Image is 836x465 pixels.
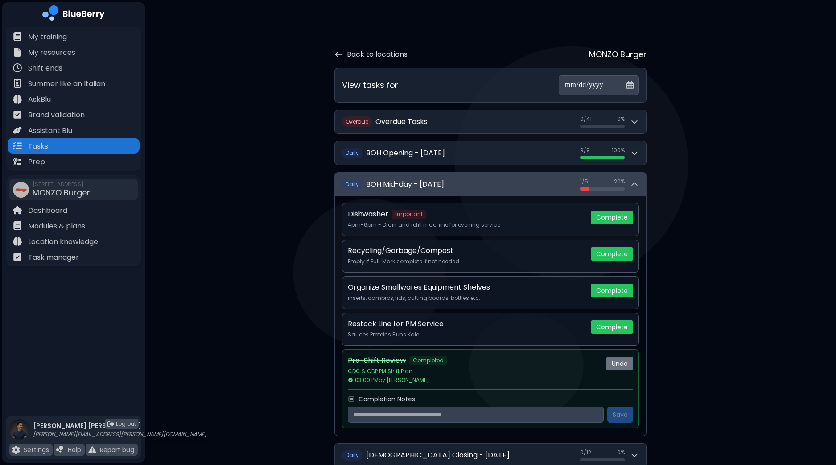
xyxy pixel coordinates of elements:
[591,211,633,224] button: Complete
[349,149,359,157] span: aily
[342,116,372,127] span: O
[33,187,90,198] span: MONZO Burger
[334,49,408,60] button: Back to locations
[24,446,49,454] p: Settings
[580,178,588,185] span: 1 / 5
[350,118,368,125] span: verdue
[28,125,72,136] p: Assistant Blu
[9,419,29,448] img: profile photo
[348,368,599,375] p: CDC & CDP PM Shift Plan
[13,141,22,150] img: file icon
[33,431,206,438] p: [PERSON_NAME][EMAIL_ADDRESS][PERSON_NAME][DOMAIN_NAME]
[28,110,85,120] p: Brand validation
[591,320,633,334] button: Complete
[28,32,67,42] p: My training
[409,356,447,365] span: Completed
[349,180,359,188] span: aily
[348,245,453,256] p: Recycling/Garbage/Compost
[28,47,75,58] p: My resources
[358,395,415,403] label: Completion Notes
[614,178,625,185] span: 20 %
[13,182,29,198] img: company thumbnail
[580,116,592,123] span: 0 / 41
[33,181,90,188] span: [STREET_ADDRESS]
[335,110,646,133] button: OverdueOverdue Tasks0/410%
[13,32,22,41] img: file icon
[116,420,136,428] span: Log out
[33,422,206,430] p: [PERSON_NAME] [PERSON_NAME]
[100,446,134,454] p: Report bug
[342,148,362,158] span: D
[335,173,646,196] button: DailyBOH Mid-day - [DATE]1/520%
[342,450,362,461] span: D
[13,63,22,72] img: file icon
[88,446,96,454] img: file icon
[392,210,426,219] span: Important
[342,179,362,190] span: D
[13,126,22,135] img: file icon
[591,284,633,297] button: Complete
[28,237,98,247] p: Location knowledge
[13,79,22,88] img: file icon
[348,209,388,220] p: Dishwasher
[28,63,62,74] p: Shift ends
[580,449,591,456] span: 0 / 12
[107,421,114,428] img: logout
[28,221,85,232] p: Modules & plans
[13,48,22,57] img: file icon
[348,282,490,293] p: Organize Smallwares Equipment Shelves
[366,179,444,190] h2: BOH Mid-day - [DATE]
[28,141,48,152] p: Tasks
[348,331,584,338] p: Sauces Proteins Buns Kale
[28,252,79,263] p: Task manager
[28,94,51,105] p: AskBlu
[13,157,22,166] img: file icon
[349,451,359,459] span: aily
[375,116,428,127] h2: Overdue Tasks
[28,79,105,89] p: Summer like an Italian
[606,357,633,370] button: Undo
[348,258,584,265] p: Empty if Full. Mark complete if not needed.
[28,205,67,216] p: Dashboard
[348,355,406,366] p: Pre-Shift Review
[591,247,633,261] button: Complete
[13,237,22,246] img: file icon
[56,446,64,454] img: file icon
[607,407,633,423] button: Save
[612,147,625,154] span: 100 %
[348,319,444,329] p: Restock Line for PM Service
[13,95,22,104] img: file icon
[589,48,647,61] p: MONZO Burger
[342,79,400,91] h3: View tasks for:
[348,295,584,302] p: inserts, cambros, lids, cutting boards, bottles etc.
[13,221,22,230] img: file icon
[617,449,625,456] span: 0 %
[12,446,20,454] img: file icon
[28,157,45,167] p: Prep
[42,5,105,24] img: company logo
[348,377,429,384] span: 03:00 PM by [PERSON_NAME]
[366,148,445,158] h2: BOH Opening - [DATE]
[335,141,646,165] button: DailyBOH Opening - [DATE]9/9100%
[13,206,22,215] img: file icon
[68,446,81,454] p: Help
[348,221,584,228] p: 4pm-6pm - Drain and refill machine for evening service
[580,147,590,154] span: 9 / 9
[617,116,625,123] span: 0 %
[13,253,22,262] img: file icon
[13,110,22,119] img: file icon
[366,450,510,461] h2: [DEMOGRAPHIC_DATA] Closing - [DATE]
